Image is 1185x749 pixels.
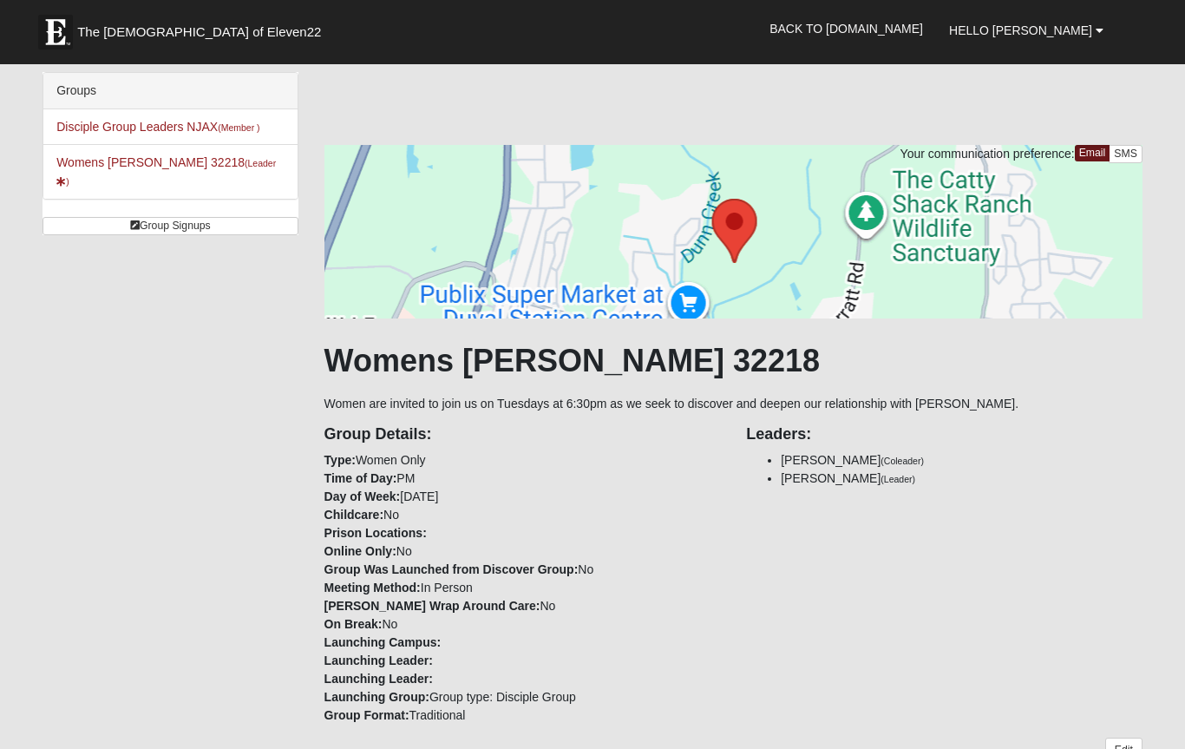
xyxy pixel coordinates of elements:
[324,581,421,595] strong: Meeting Method:
[1109,145,1142,163] a: SMS
[324,654,433,667] strong: Launching Leader:
[781,451,1142,470] li: [PERSON_NAME]
[949,23,1092,37] span: Hello [PERSON_NAME]
[324,635,442,649] strong: Launching Campus:
[77,23,321,41] span: The [DEMOGRAPHIC_DATA] of Eleven22
[324,489,401,503] strong: Day of Week:
[324,599,540,613] strong: [PERSON_NAME] Wrap Around Care:
[900,147,1075,161] span: Your communication preference:
[936,9,1116,52] a: Hello [PERSON_NAME]
[324,526,427,540] strong: Prison Locations:
[38,15,73,49] img: Eleven22 logo
[324,508,383,522] strong: Childcare:
[43,73,297,109] div: Groups
[324,425,721,444] h4: Group Details:
[324,453,356,467] strong: Type:
[1075,145,1110,161] a: Email
[43,217,298,235] a: Group Signups
[746,425,1142,444] h4: Leaders:
[56,155,276,187] a: Womens [PERSON_NAME] 32218(Leader)
[324,342,1142,379] h1: Womens [PERSON_NAME] 32218
[311,413,734,725] div: Women Only PM [DATE] No No No In Person No No Group type: Disciple Group Traditional
[29,6,376,49] a: The [DEMOGRAPHIC_DATA] of Eleven22
[324,708,409,722] strong: Group Format:
[881,474,915,484] small: (Leader)
[324,544,396,558] strong: Online Only:
[324,690,429,704] strong: Launching Group:
[756,7,936,50] a: Back to [DOMAIN_NAME]
[781,470,1142,488] li: [PERSON_NAME]
[324,471,397,485] strong: Time of Day:
[324,562,579,576] strong: Group Was Launched from Discover Group:
[56,120,259,134] a: Disciple Group Leaders NJAX(Member )
[881,456,924,466] small: (Coleader)
[218,122,259,133] small: (Member )
[324,617,383,631] strong: On Break:
[324,672,433,686] strong: Launching Leader:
